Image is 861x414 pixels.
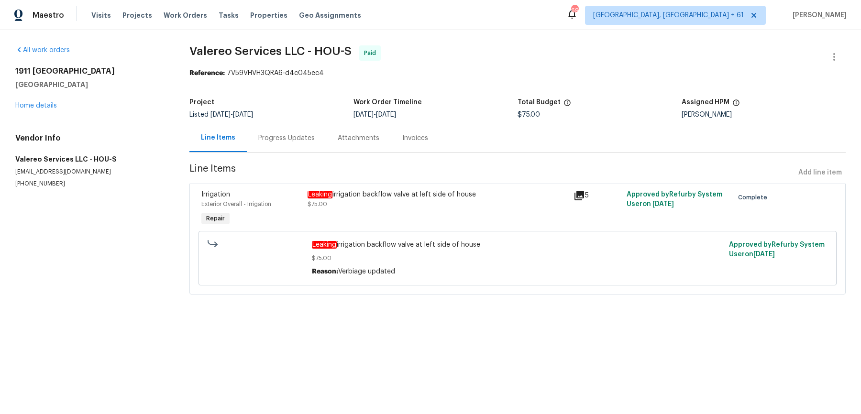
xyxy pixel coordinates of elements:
[201,133,235,142] div: Line Items
[682,111,846,118] div: [PERSON_NAME]
[308,191,332,198] em: Leaking
[15,80,166,89] h5: [GEOGRAPHIC_DATA]
[15,47,70,54] a: All work orders
[593,11,744,20] span: [GEOGRAPHIC_DATA], [GEOGRAPHIC_DATA] + 61
[571,6,578,15] div: 697
[353,111,374,118] span: [DATE]
[189,111,253,118] span: Listed
[189,70,225,76] b: Reference:
[364,48,380,58] span: Paid
[202,214,229,223] span: Repair
[250,11,287,20] span: Properties
[258,133,315,143] div: Progress Updates
[789,11,847,20] span: [PERSON_NAME]
[219,12,239,19] span: Tasks
[201,191,230,198] span: Irrigation
[574,190,621,201] div: 5
[299,11,361,20] span: Geo Assignments
[15,133,166,143] h4: Vendor Info
[189,45,352,57] span: Valereo Services LLC - HOU-S
[210,111,253,118] span: -
[682,99,729,106] h5: Assigned HPM
[518,99,561,106] h5: Total Budget
[402,133,428,143] div: Invoices
[308,201,327,207] span: $75.00
[233,111,253,118] span: [DATE]
[201,201,271,207] span: Exterior Overall - Irrigation
[312,241,337,249] em: Leaking
[353,99,422,106] h5: Work Order Timeline
[33,11,64,20] span: Maestro
[122,11,152,20] span: Projects
[189,164,795,182] span: Line Items
[312,240,723,250] span: irrigation backflow valve at left side of house
[15,180,166,188] p: [PHONE_NUMBER]
[91,11,111,20] span: Visits
[312,268,338,275] span: Reason:
[189,68,846,78] div: 7V59VHVH3QRA6-d4c045ec4
[15,154,166,164] h5: Valereo Services LLC - HOU-S
[312,253,723,263] span: $75.00
[732,99,740,111] span: The hpm assigned to this work order.
[189,99,214,106] h5: Project
[563,99,571,111] span: The total cost of line items that have been proposed by Opendoor. This sum includes line items th...
[15,66,166,76] h2: 1911 [GEOGRAPHIC_DATA]
[164,11,207,20] span: Work Orders
[738,193,771,202] span: Complete
[652,201,674,207] span: [DATE]
[210,111,231,118] span: [DATE]
[15,102,57,109] a: Home details
[338,268,395,275] span: Verbiage updated
[729,241,825,258] span: Approved by Refurby System User on
[338,133,379,143] div: Attachments
[753,251,775,258] span: [DATE]
[308,190,568,199] div: irrigation backflow valve at left side of house
[353,111,396,118] span: -
[627,191,722,207] span: Approved by Refurby System User on
[15,168,166,176] p: [EMAIL_ADDRESS][DOMAIN_NAME]
[376,111,396,118] span: [DATE]
[518,111,540,118] span: $75.00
